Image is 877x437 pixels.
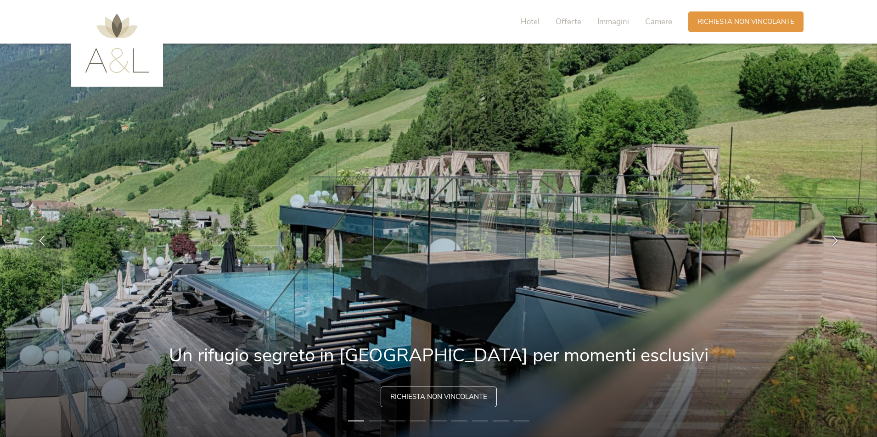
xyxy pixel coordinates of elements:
span: Richiesta non vincolante [697,17,794,27]
span: Hotel [521,17,540,27]
span: Immagini [597,17,629,27]
img: AMONTI & LUNARIS Wellnessresort [85,14,149,73]
span: Richiesta non vincolante [390,392,487,402]
span: Offerte [556,17,581,27]
span: Camere [645,17,672,27]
